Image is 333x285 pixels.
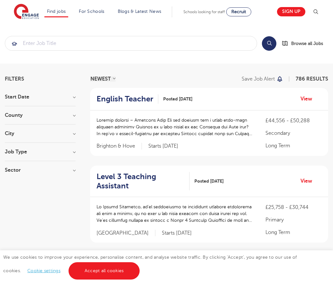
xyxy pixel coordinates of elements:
span: Posted [DATE] [194,178,224,185]
span: Browse all Jobs [291,40,323,47]
p: £25,758 - £30,744 [265,203,322,211]
p: £44,556 - £50,288 [265,117,322,125]
span: Recruit [231,9,246,14]
p: Lo Ipsumd Sitametco, ad’el seddoeiusmo te incididunt utlabore etdolorema ali enim a minimv, qu no... [97,203,253,224]
p: Secondary [265,129,322,137]
a: Sign up [277,7,305,16]
p: Save job alert [242,76,275,82]
h3: Start Date [5,94,76,99]
a: Level 3 Teaching Assistant [97,172,190,191]
p: Loremip dolorsi – Ametcons Adip Eli sed doeiusm tem i utlab etdo-magn aliquaen adminimv Quisnos e... [97,117,253,137]
a: Browse all Jobs [282,40,328,47]
p: Long Term [265,142,322,150]
button: Search [262,36,276,51]
a: For Schools [79,9,104,14]
input: Submit [5,36,257,50]
a: Cookie settings [27,268,60,273]
span: Posted [DATE] [163,96,192,102]
span: We use cookies to improve your experience, personalise content, and analyse website traffic. By c... [3,255,297,273]
h3: City [5,131,76,136]
h3: Sector [5,168,76,173]
a: Blogs & Latest News [118,9,162,14]
span: Filters [5,76,24,82]
h2: English Teacher [97,94,153,104]
p: Long Term [265,229,322,236]
img: Engage Education [14,4,39,20]
h2: Level 3 Teaching Assistant [97,172,184,191]
h3: County [5,113,76,118]
a: View [301,177,317,185]
button: Save job alert [242,76,283,82]
p: Starts [DATE] [148,143,178,150]
div: Submit [5,36,257,51]
h3: Job Type [5,149,76,154]
span: 786 RESULTS [296,76,328,82]
a: View [301,95,317,103]
span: Schools looking for staff [183,10,225,14]
p: Starts [DATE] [162,230,192,237]
span: [GEOGRAPHIC_DATA] [97,230,155,237]
p: Primary [265,216,322,224]
a: Accept all cookies [69,262,140,280]
a: English Teacher [97,94,158,104]
a: Recruit [226,7,251,16]
a: Find jobs [47,9,66,14]
span: Brighton & Hove [97,143,142,150]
